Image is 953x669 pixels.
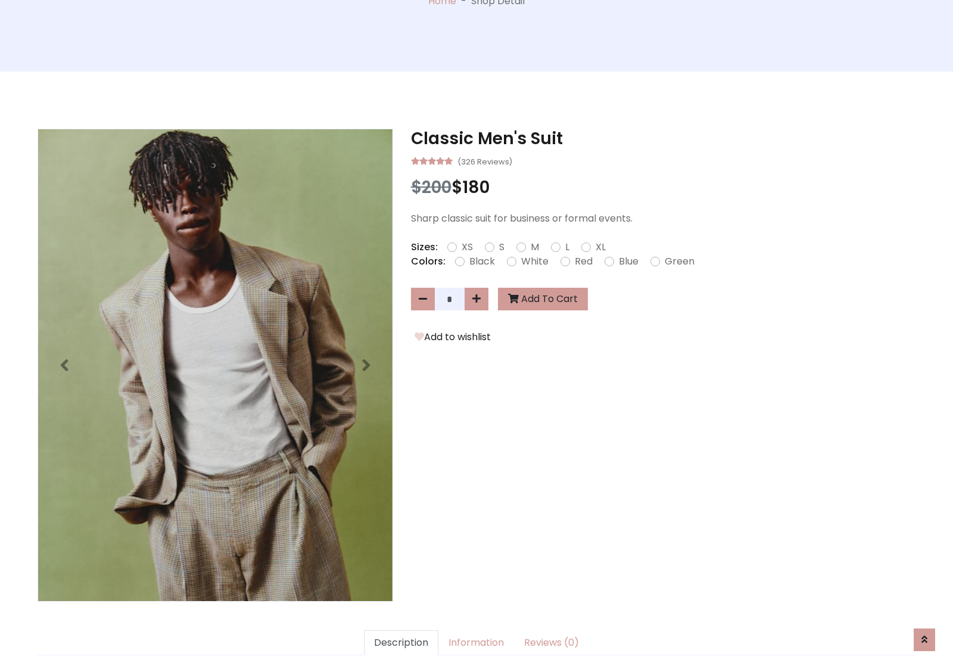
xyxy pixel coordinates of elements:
span: 180 [462,176,490,199]
a: Description [364,630,438,655]
label: S [499,240,504,254]
label: Blue [619,254,639,269]
p: Sharp classic suit for business or formal events. [411,211,915,226]
label: XS [462,240,473,254]
p: Colors: [411,254,446,269]
p: Sizes: [411,240,438,254]
h3: Classic Men's Suit [411,129,915,149]
img: Image [38,129,393,601]
h3: $ [411,178,915,198]
a: Information [438,630,514,655]
label: M [531,240,539,254]
label: L [565,240,569,254]
small: (326 Reviews) [457,154,512,168]
label: Green [665,254,694,269]
label: Black [469,254,495,269]
label: White [521,254,549,269]
a: Reviews (0) [514,630,589,655]
label: Red [575,254,593,269]
label: XL [596,240,606,254]
button: Add to wishlist [411,329,494,345]
button: Add To Cart [498,288,588,310]
span: $200 [411,176,451,199]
